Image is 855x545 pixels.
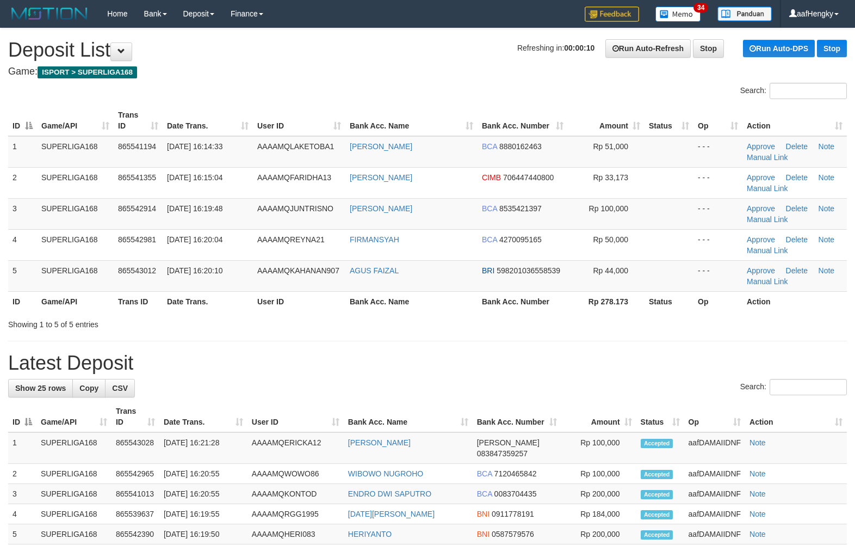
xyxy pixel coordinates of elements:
th: Trans ID [114,291,163,311]
td: 865543028 [111,432,159,464]
a: Manual Link [747,246,788,255]
a: Approve [747,204,775,213]
td: 3 [8,198,37,229]
td: aafDAMAIIDNF [684,432,745,464]
span: AAAAMQREYNA21 [257,235,325,244]
span: BRI [482,266,494,275]
td: 5 [8,260,37,291]
h4: Game: [8,66,847,77]
td: [DATE] 16:21:28 [159,432,247,464]
td: aafDAMAIIDNF [684,524,745,544]
th: Action [742,291,847,311]
a: Run Auto-DPS [743,40,815,57]
span: [DATE] 16:19:48 [167,204,222,213]
td: SUPERLIGA168 [36,464,111,484]
a: Note [749,438,766,447]
th: User ID: activate to sort column ascending [247,401,344,432]
a: Note [819,235,835,244]
td: [DATE] 16:20:55 [159,484,247,504]
a: Delete [786,173,808,182]
td: SUPERLIGA168 [36,432,111,464]
a: Stop [693,39,724,58]
td: AAAAMQHERI083 [247,524,344,544]
img: Feedback.jpg [585,7,639,22]
th: Amount: activate to sort column ascending [568,105,645,136]
td: aafDAMAIIDNF [684,484,745,504]
td: aafDAMAIIDNF [684,464,745,484]
td: SUPERLIGA168 [37,198,114,229]
a: Note [749,489,766,498]
h1: Deposit List [8,39,847,61]
th: User ID: activate to sort column ascending [253,105,345,136]
th: Status: activate to sort column ascending [636,401,684,432]
th: Bank Acc. Number [478,291,568,311]
td: Rp 100,000 [561,432,636,464]
td: - - - [693,167,742,198]
a: FIRMANSYAH [350,235,399,244]
td: 865542965 [111,464,159,484]
th: Status [645,291,693,311]
td: 865539637 [111,504,159,524]
strong: 00:00:10 [564,44,594,52]
a: [PERSON_NAME] [350,173,412,182]
td: Rp 200,000 [561,484,636,504]
span: Rp 50,000 [593,235,628,244]
a: [PERSON_NAME] [350,142,412,151]
th: Bank Acc. Name: activate to sort column ascending [345,105,478,136]
td: - - - [693,260,742,291]
span: 865541194 [118,142,156,151]
a: [PERSON_NAME] [350,204,412,213]
span: BCA [482,142,497,151]
label: Search: [740,379,847,395]
th: Status: activate to sort column ascending [645,105,693,136]
a: Note [749,469,766,478]
th: ID: activate to sort column descending [8,401,36,432]
span: [DATE] 16:15:04 [167,173,222,182]
td: [DATE] 16:19:50 [159,524,247,544]
a: Approve [747,142,775,151]
a: Delete [786,204,808,213]
td: [DATE] 16:20:55 [159,464,247,484]
div: Showing 1 to 5 of 5 entries [8,315,348,330]
a: Delete [786,266,808,275]
span: Copy 083847359257 to clipboard [477,449,528,458]
span: Copy [79,384,98,393]
span: Accepted [641,490,673,499]
a: Note [749,530,766,538]
td: SUPERLIGA168 [37,167,114,198]
span: Show 25 rows [15,384,66,393]
a: [DATE][PERSON_NAME] [348,510,435,518]
td: - - - [693,229,742,260]
td: aafDAMAIIDNF [684,504,745,524]
a: Manual Link [747,184,788,193]
a: Delete [786,235,808,244]
th: Date Trans.: activate to sort column ascending [159,401,247,432]
span: Copy 0083704435 to clipboard [494,489,537,498]
th: Game/API: activate to sort column ascending [36,401,111,432]
a: HERIYANTO [348,530,392,538]
span: [DATE] 16:14:33 [167,142,222,151]
a: Note [749,510,766,518]
span: CIMB [482,173,501,182]
td: SUPERLIGA168 [36,524,111,544]
span: BNI [477,510,490,518]
span: Copy 8535421397 to clipboard [499,204,542,213]
td: SUPERLIGA168 [37,260,114,291]
td: AAAAMQERICKA12 [247,432,344,464]
span: Rp 51,000 [593,142,628,151]
span: Refreshing in: [517,44,594,52]
th: Bank Acc. Number: activate to sort column ascending [478,105,568,136]
th: Game/API: activate to sort column ascending [37,105,114,136]
td: AAAAMQRGG1995 [247,504,344,524]
span: Accepted [641,530,673,540]
th: Bank Acc. Number: activate to sort column ascending [473,401,561,432]
a: Note [819,173,835,182]
th: Action: activate to sort column ascending [742,105,847,136]
h1: Latest Deposit [8,352,847,374]
th: Rp 278.173 [568,291,645,311]
span: BCA [482,204,497,213]
td: 4 [8,504,36,524]
a: Delete [786,142,808,151]
td: 1 [8,432,36,464]
span: Accepted [641,510,673,519]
